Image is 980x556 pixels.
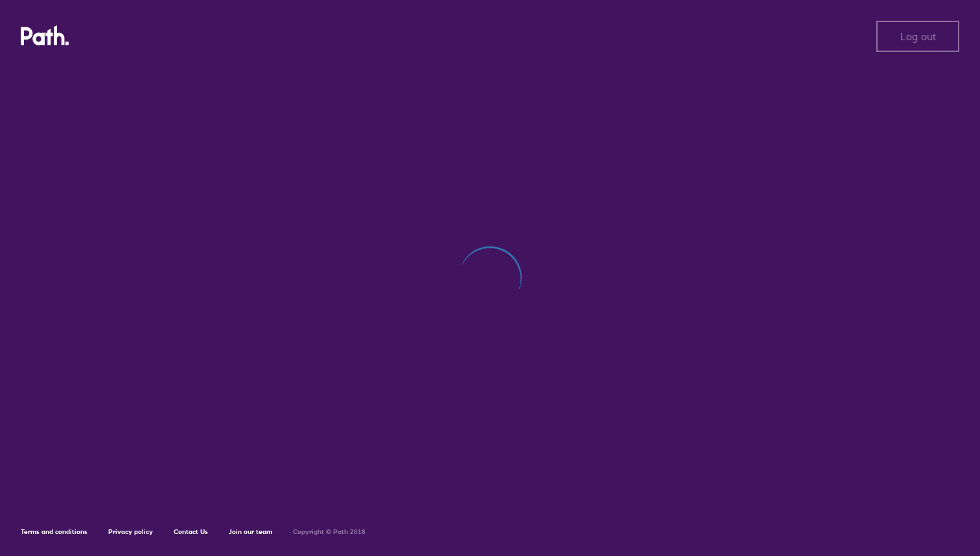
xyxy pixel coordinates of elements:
[293,528,366,536] h6: Copyright © Path 2018
[108,527,153,536] a: Privacy policy
[229,527,272,536] a: Join our team
[900,30,936,42] span: Log out
[174,527,208,536] a: Contact Us
[21,527,87,536] a: Terms and conditions
[876,21,959,52] button: Log out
